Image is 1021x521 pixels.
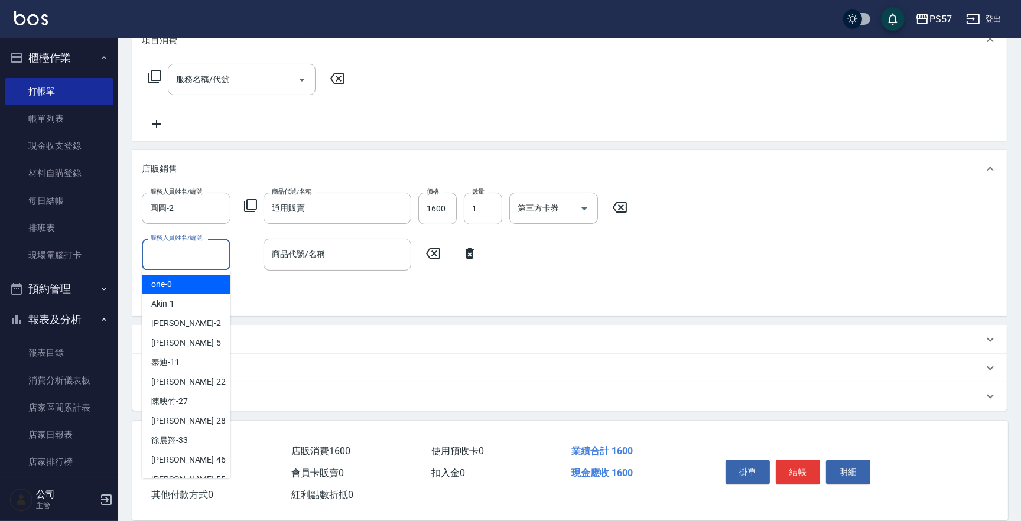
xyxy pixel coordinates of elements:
span: 紅利點數折抵 0 [291,489,353,500]
span: Akin -1 [151,298,174,310]
a: 消費分析儀表板 [5,367,113,394]
span: 徐晨翔 -33 [151,434,188,447]
button: 預約管理 [5,273,113,304]
span: [PERSON_NAME] -2 [151,317,221,330]
span: 現金應收 1600 [571,467,633,478]
label: 價格 [427,187,439,196]
button: 結帳 [776,460,820,484]
span: 業績合計 1600 [571,445,633,457]
a: 現場電腦打卡 [5,242,113,269]
img: Person [9,488,33,512]
label: 商品代號/名稱 [272,187,311,196]
span: 使用預收卡 0 [431,445,484,457]
button: PS57 [911,7,957,31]
label: 服務人員姓名/編號 [150,233,202,242]
a: 店家日報表 [5,421,113,448]
span: one -0 [151,278,172,291]
img: Logo [14,11,48,25]
span: [PERSON_NAME] -28 [151,415,226,427]
a: 材料自購登錄 [5,159,113,187]
div: 項目消費 [132,21,1007,59]
p: 主管 [36,500,96,511]
button: Open [575,199,594,218]
a: 排班表 [5,214,113,242]
div: 預收卡販賣 [132,325,1007,354]
div: 店販銷售 [132,150,1007,188]
p: 店販銷售 [142,163,177,175]
button: 登出 [961,8,1007,30]
span: 扣入金 0 [431,467,465,478]
button: Open [292,70,311,89]
span: 泰迪 -11 [151,356,180,369]
h5: 公司 [36,489,96,500]
a: 現金收支登錄 [5,132,113,159]
div: 其他付款方式 [132,354,1007,382]
button: 櫃檯作業 [5,43,113,73]
a: 打帳單 [5,78,113,105]
a: 每日結帳 [5,187,113,214]
span: 會員卡販賣 0 [291,467,344,478]
a: 帳單列表 [5,105,113,132]
span: [PERSON_NAME] -22 [151,376,226,388]
button: save [881,7,905,31]
div: 備註及來源 [132,382,1007,411]
a: 店家區間累計表 [5,394,113,421]
label: 服務人員姓名/編號 [150,187,202,196]
span: 其他付款方式 0 [151,489,213,500]
a: 報表目錄 [5,339,113,366]
button: 明細 [826,460,870,484]
div: PS57 [929,12,952,27]
span: 陳映竹 -27 [151,395,188,408]
button: 報表及分析 [5,304,113,335]
label: 數量 [472,187,485,196]
button: 掛單 [726,460,770,484]
span: [PERSON_NAME] -46 [151,454,226,466]
span: [PERSON_NAME] -55 [151,473,226,486]
span: [PERSON_NAME] -5 [151,337,221,349]
p: 項目消費 [142,34,177,47]
a: 店家排行榜 [5,448,113,476]
span: 店販消費 1600 [291,445,350,457]
a: 互助日報表 [5,476,113,503]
